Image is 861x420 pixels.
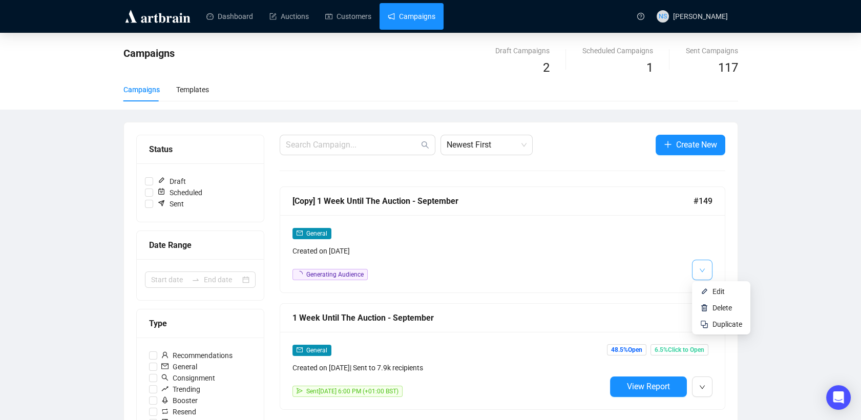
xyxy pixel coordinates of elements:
div: Sent Campaigns [686,45,738,56]
div: Scheduled Campaigns [582,45,653,56]
span: search [161,374,169,381]
div: [Copy] 1 Week Until The Auction - September [292,195,694,207]
span: Campaigns [123,47,175,59]
div: 1 Week Until The Auction - September [292,311,694,324]
span: General [306,347,327,354]
span: Trending [157,384,204,395]
span: mail [297,347,303,353]
div: Date Range [149,239,251,251]
img: svg+xml;base64,PHN2ZyB4bWxucz0iaHR0cDovL3d3dy53My5vcmcvMjAwMC9zdmciIHdpZHRoPSIyNCIgaGVpZ2h0PSIyNC... [700,320,708,328]
input: End date [204,274,240,285]
button: View Report [610,376,687,397]
div: Status [149,143,251,156]
span: Booster [157,395,202,406]
span: 117 [718,60,738,75]
div: Draft Campaigns [495,45,550,56]
span: Generating Audience [306,271,364,278]
span: loading [297,271,303,277]
a: Auctions [269,3,309,30]
span: down [699,384,705,390]
div: Created on [DATE] | Sent to 7.9k recipients [292,362,606,373]
span: 1 [646,60,653,75]
span: Create New [676,138,717,151]
a: Dashboard [206,3,253,30]
a: Campaigns [388,3,435,30]
span: Scheduled [153,187,206,198]
span: retweet [161,408,169,415]
a: 1 Week Until The Auction - September#148mailGeneralCreated on [DATE]| Sent to 7.9k recipientssend... [280,303,725,410]
div: Campaigns [123,84,160,95]
input: Search Campaign... [286,139,419,151]
span: to [192,276,200,284]
span: rocket [161,396,169,404]
span: mail [161,363,169,370]
span: General [157,361,201,372]
span: search [421,141,429,149]
span: View Report [627,382,670,391]
span: swap-right [192,276,200,284]
span: 2 [543,60,550,75]
span: 6.5% Click to Open [650,344,708,355]
span: 48.5% Open [607,344,646,355]
img: svg+xml;base64,PHN2ZyB4bWxucz0iaHR0cDovL3d3dy53My5vcmcvMjAwMC9zdmciIHhtbG5zOnhsaW5rPSJodHRwOi8vd3... [700,287,708,296]
img: logo [123,8,192,25]
span: Draft [153,176,190,187]
span: #149 [694,195,712,207]
a: Customers [325,3,371,30]
input: Start date [151,274,187,285]
span: Consignment [157,372,219,384]
img: svg+xml;base64,PHN2ZyB4bWxucz0iaHR0cDovL3d3dy53My5vcmcvMjAwMC9zdmciIHhtbG5zOnhsaW5rPSJodHRwOi8vd3... [700,304,708,312]
button: Create New [656,135,725,155]
div: Created on [DATE] [292,245,606,257]
span: plus [664,140,672,149]
span: mail [297,230,303,236]
span: Sent [DATE] 6:00 PM (+01:00 BST) [306,388,398,395]
span: General [306,230,327,237]
span: Recommendations [157,350,237,361]
span: Resend [157,406,200,417]
span: send [297,388,303,394]
span: NS [659,11,667,22]
span: user [161,351,169,359]
div: Type [149,317,251,330]
span: Newest First [447,135,527,155]
span: question-circle [637,13,644,20]
span: Sent [153,198,188,209]
span: down [699,267,705,274]
div: Open Intercom Messenger [826,385,851,410]
span: Edit [712,287,725,296]
span: Delete [712,304,732,312]
span: Duplicate [712,320,742,328]
a: [Copy] 1 Week Until The Auction - September#149mailGeneralCreated on [DATE]loadingGenerating Audi... [280,186,725,293]
span: [PERSON_NAME] [673,12,728,20]
span: rise [161,385,169,392]
div: Templates [176,84,209,95]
